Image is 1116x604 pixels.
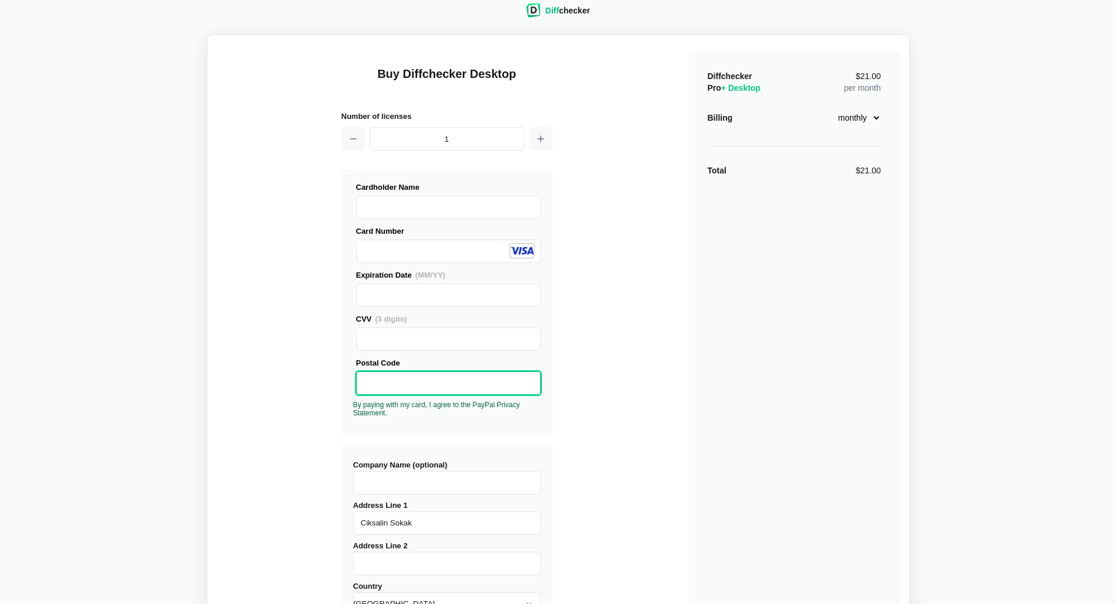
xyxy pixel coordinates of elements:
span: Pro [708,83,761,93]
div: CVV [356,313,541,325]
input: Company Name (optional) [353,471,541,494]
div: $21.00 [856,165,881,176]
input: Address Line 1 [353,511,541,535]
div: checker [545,5,590,16]
label: Address Line 1 [353,501,541,535]
span: $21.00 [856,72,881,80]
input: 1 [370,127,524,151]
iframe: Secure Credit Card Frame - Credit Card Number [361,240,535,262]
h1: Buy Diffchecker Desktop [342,66,552,96]
iframe: Secure Credit Card Frame - Postal Code [361,372,535,394]
img: Diffchecker logo [526,4,541,18]
div: per month [844,70,880,94]
span: + Desktop [721,83,760,93]
strong: Total [708,166,726,175]
div: Postal Code [356,357,541,369]
input: Address Line 2 [353,552,541,575]
div: Expiration Date [356,269,541,281]
a: By paying with my card, I agree to the PayPal Privacy Statement. [353,401,520,417]
a: Diffchecker logoDiffchecker [526,10,590,19]
iframe: Secure Credit Card Frame - CVV [361,328,535,350]
span: Diff [545,6,559,15]
span: (MM/YY) [415,271,445,279]
div: Billing [708,112,733,124]
div: Cardholder Name [356,181,541,193]
span: Diffchecker [708,71,752,81]
iframe: Secure Credit Card Frame - Cardholder Name [361,196,535,219]
label: Address Line 2 [353,541,541,575]
div: Card Number [356,225,541,237]
label: Company Name (optional) [353,460,541,494]
span: (3 digits) [375,315,407,323]
h2: Number of licenses [342,110,552,122]
iframe: Secure Credit Card Frame - Expiration Date [361,284,535,306]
